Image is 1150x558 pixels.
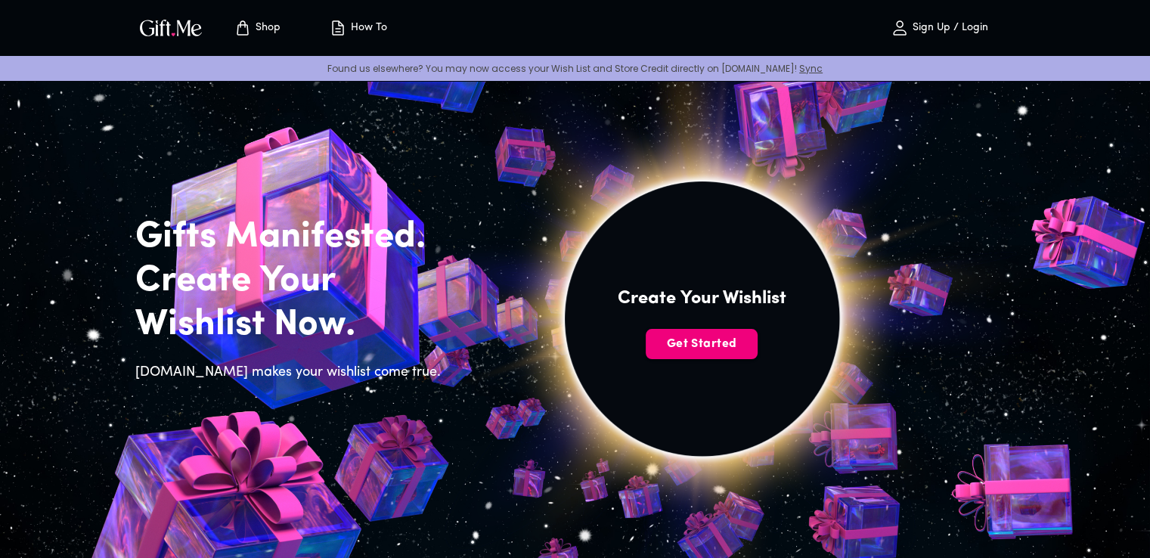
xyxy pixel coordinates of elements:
[135,362,450,383] h6: [DOMAIN_NAME] makes your wishlist come true.
[618,287,786,311] h4: Create Your Wishlist
[135,303,450,347] h2: Wishlist Now.
[646,336,758,352] span: Get Started
[347,22,387,35] p: How To
[864,4,1015,52] button: Sign Up / Login
[646,329,758,359] button: Get Started
[135,19,206,37] button: GiftMe Logo
[135,215,450,259] h2: Gifts Manifested.
[135,259,450,303] h2: Create Your
[252,22,281,35] p: Shop
[137,17,205,39] img: GiftMe Logo
[909,22,988,35] p: Sign Up / Login
[12,62,1138,75] p: Found us elsewhere? You may now access your Wish List and Store Credit directly on [DOMAIN_NAME]!
[317,4,400,52] button: How To
[329,19,347,37] img: how-to.svg
[799,62,823,75] a: Sync
[215,4,299,52] button: Store page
